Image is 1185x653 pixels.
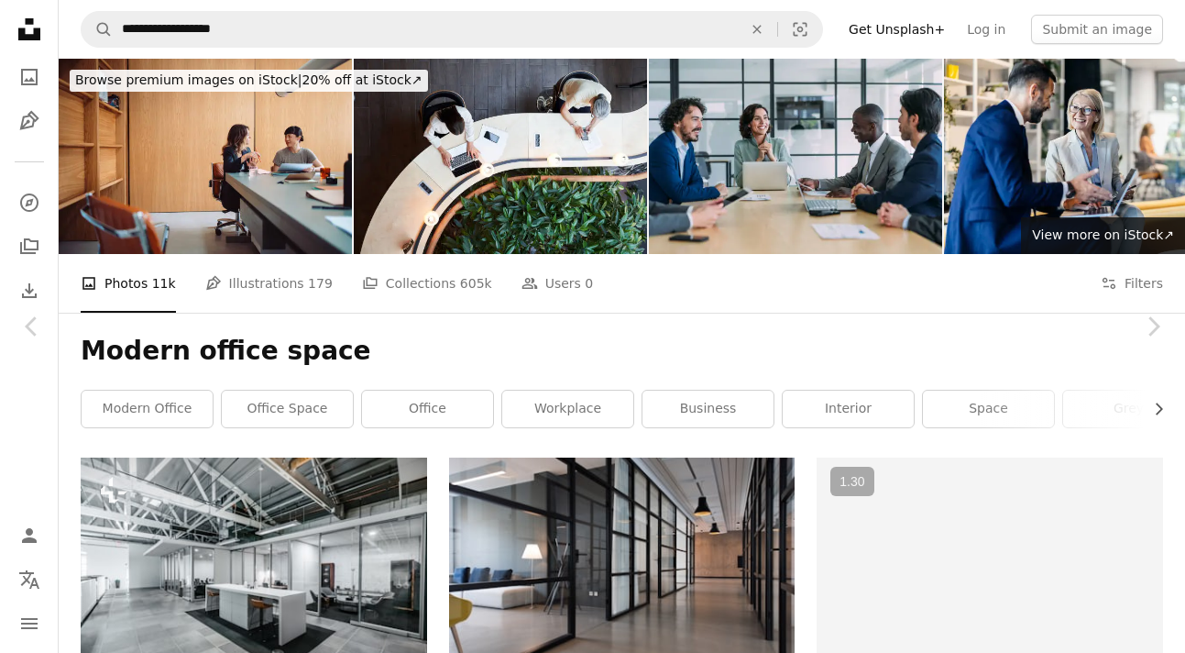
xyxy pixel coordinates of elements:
[838,15,956,44] a: Get Unsplash+
[11,605,48,642] button: Menu
[81,335,1163,368] h1: Modern office space
[354,59,647,254] img: Young student and adult woman working at the same desk
[460,273,492,293] span: 605k
[75,72,302,87] span: Browse premium images on iStock |
[59,59,352,254] img: Two Businesswomen Having a Meeting in a Modern Office
[11,561,48,598] button: Language
[585,273,593,293] span: 0
[649,59,942,254] img: Business persons on meeting in the office.
[923,391,1054,427] a: space
[778,12,822,47] button: Visual search
[205,254,333,313] a: Illustrations 179
[11,59,48,95] a: Photos
[82,12,113,47] button: Search Unsplash
[1032,227,1174,242] span: View more on iStock ↗
[11,103,48,139] a: Illustrations
[956,15,1016,44] a: Log in
[308,273,333,293] span: 179
[642,391,774,427] a: business
[70,70,428,92] div: 20% off at iStock ↗
[362,391,493,427] a: office
[81,565,427,581] a: a large office space
[362,254,492,313] a: Collections 605k
[59,59,439,103] a: Browse premium images on iStock|20% off at iStock↗
[502,391,633,427] a: workplace
[1101,254,1163,313] button: Filters
[82,391,213,427] a: modern office
[1021,217,1185,254] a: View more on iStock↗
[81,11,823,48] form: Find visuals sitewide
[521,254,594,313] a: Users 0
[1031,15,1163,44] button: Submit an image
[11,184,48,221] a: Explore
[222,391,353,427] a: office space
[11,228,48,265] a: Collections
[449,565,795,581] a: hallway between glass-panel doors
[11,517,48,554] a: Log in / Sign up
[737,12,777,47] button: Clear
[783,391,914,427] a: interior
[1121,238,1185,415] a: Next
